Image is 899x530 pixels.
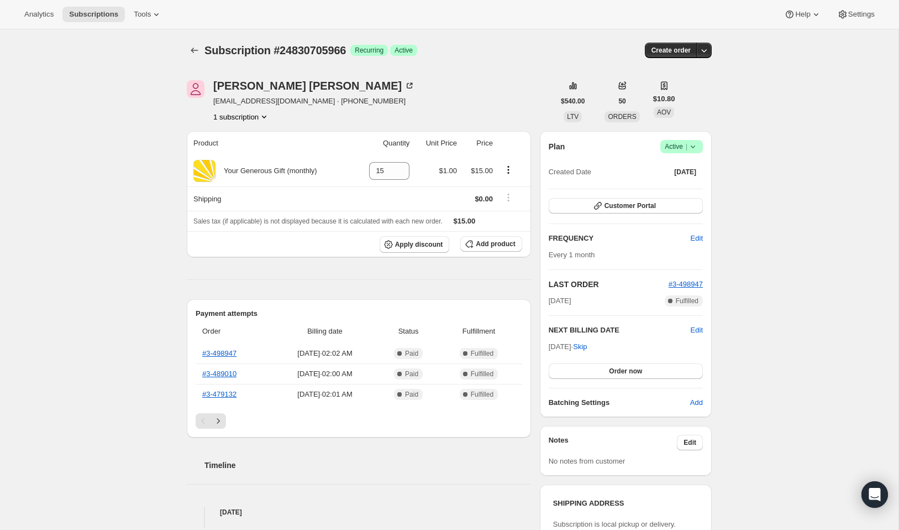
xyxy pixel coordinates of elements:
span: #3-498947 [669,280,703,288]
button: Product actions [500,164,517,176]
span: Apply discount [395,240,443,249]
button: Settings [830,7,881,22]
button: [DATE] [667,164,703,180]
span: [DATE] · 02:02 AM [275,348,375,359]
button: #3-498947 [669,279,703,290]
div: Your Generous Gift (monthly) [215,165,317,176]
span: AOV [657,108,671,116]
h2: FREQUENCY [549,233,691,244]
button: Help [777,7,828,22]
a: #3-489010 [202,370,236,378]
button: Add product [460,236,522,252]
span: Order now [609,367,642,376]
span: Paid [405,390,418,399]
button: Product actions [213,111,270,122]
button: Add [684,394,709,412]
span: [DATE] · 02:01 AM [275,389,375,400]
img: product img [193,160,215,182]
span: $15.00 [454,217,476,225]
h4: [DATE] [187,507,531,518]
span: Add [690,397,703,408]
span: Every 1 month [549,251,595,259]
h2: NEXT BILLING DATE [549,325,691,336]
button: Edit [691,325,703,336]
span: No notes from customer [549,457,625,465]
span: Billing date [275,326,375,337]
div: Open Intercom Messenger [861,481,888,508]
span: Edit [684,438,696,447]
span: 50 [618,97,625,106]
span: Analytics [24,10,54,19]
span: Fulfilled [471,370,493,378]
span: ORDERS [608,113,636,121]
h2: Plan [549,141,565,152]
button: Subscriptions [62,7,125,22]
div: [PERSON_NAME] [PERSON_NAME] [213,80,415,91]
nav: Pagination [196,413,522,429]
span: Customer Portal [604,201,656,210]
h3: Notes [549,435,677,450]
span: $0.00 [475,195,493,203]
span: Skip [573,341,587,352]
button: Skip [566,338,593,356]
button: Customer Portal [549,198,703,214]
h2: LAST ORDER [549,279,669,290]
span: Active [395,46,413,55]
span: $10.80 [653,93,675,105]
span: [DATE] [674,168,696,176]
span: Create order [651,46,691,55]
span: Add product [476,240,515,248]
th: Quantity [354,131,413,155]
span: Active [665,141,698,152]
span: Settings [848,10,875,19]
span: Edit [691,233,703,244]
h6: Batching Settings [549,397,690,408]
span: Recurring [355,46,383,55]
span: [DATE] [549,295,571,306]
a: #3-498947 [202,349,236,357]
span: Subscriptions [69,10,118,19]
span: [DATE] · 02:00 AM [275,368,375,380]
span: [EMAIL_ADDRESS][DOMAIN_NAME] · [PHONE_NUMBER] [213,96,415,107]
button: Next [211,413,226,429]
span: Josefina Cabral [187,80,204,98]
th: Order [196,319,272,344]
span: Subscription #24830705966 [204,44,346,56]
span: Status [381,326,435,337]
button: Subscriptions [187,43,202,58]
span: Paid [405,349,418,358]
button: $540.00 [554,93,591,109]
span: | [686,142,687,151]
th: Shipping [187,186,354,211]
span: Tools [134,10,151,19]
span: Fulfillment [442,326,515,337]
th: Product [187,131,354,155]
span: Help [795,10,810,19]
h3: SHIPPING ADDRESS [553,498,698,509]
span: $15.00 [471,167,493,175]
button: Shipping actions [500,191,517,204]
button: Edit [677,435,703,450]
h2: Timeline [204,460,531,471]
span: Sales tax (if applicable) is not displayed because it is calculated with each new order. [193,217,443,225]
span: Subscription is local pickup or delivery. [553,520,676,528]
h2: Payment attempts [196,308,522,319]
button: 50 [612,93,632,109]
span: Created Date [549,167,591,178]
span: [DATE] · [549,342,587,351]
a: #3-479132 [202,390,236,398]
span: LTV [567,113,579,121]
button: Analytics [18,7,60,22]
button: Order now [549,363,703,379]
button: Edit [684,230,709,247]
button: Create order [645,43,697,58]
span: Paid [405,370,418,378]
span: $1.00 [439,167,458,175]
span: Fulfilled [471,390,493,399]
span: Fulfilled [676,297,698,305]
button: Apply discount [380,236,450,253]
button: Tools [127,7,169,22]
th: Price [460,131,496,155]
span: $540.00 [561,97,585,106]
